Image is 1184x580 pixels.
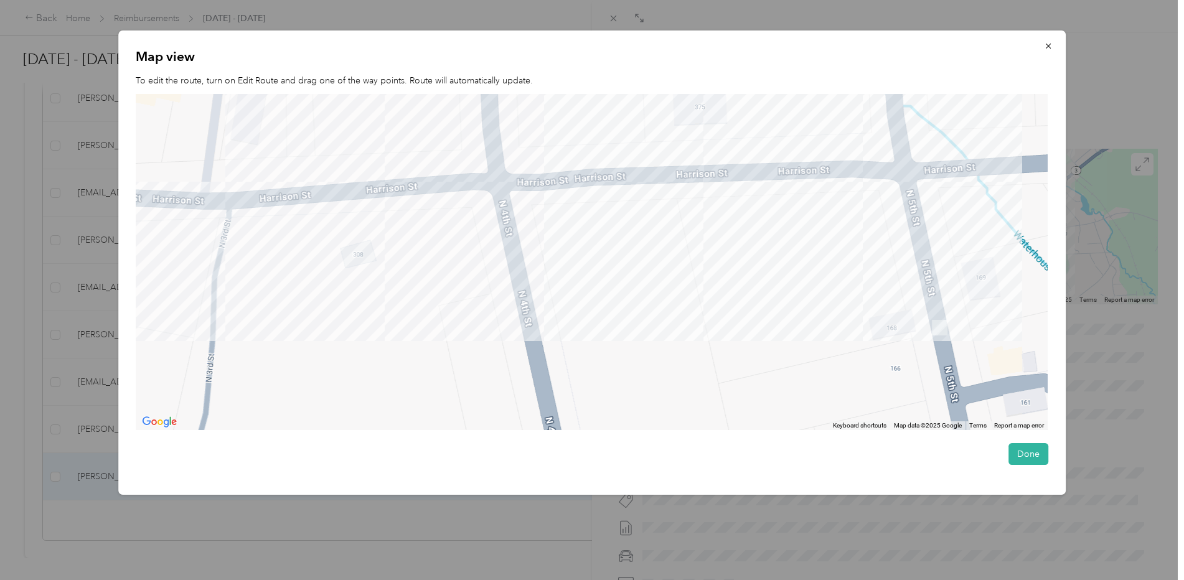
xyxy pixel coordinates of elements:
[969,422,987,429] a: Terms (opens in new tab)
[139,414,180,430] a: Open this area in Google Maps (opens a new window)
[833,421,886,430] button: Keyboard shortcuts
[1008,443,1048,465] button: Done
[139,414,180,430] img: Google
[1114,510,1184,580] iframe: Everlance-gr Chat Button Frame
[136,48,1048,65] p: Map view
[894,422,962,429] span: Map data ©2025 Google
[994,422,1044,429] a: Report a map error
[136,74,1048,87] p: To edit the route, turn on Edit Route and drag one of the way points. Route will automatically up...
